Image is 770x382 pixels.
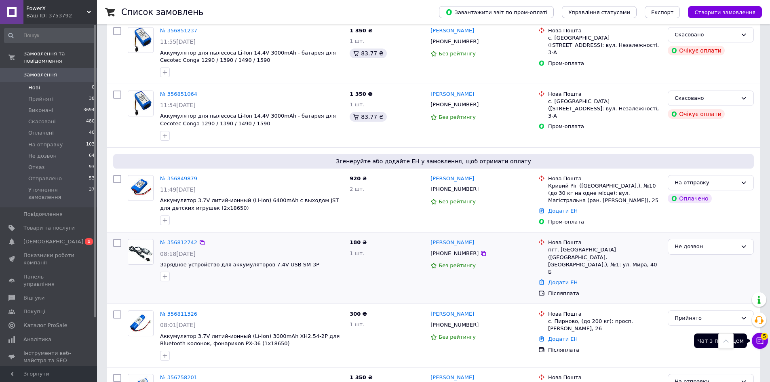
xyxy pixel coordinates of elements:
[89,95,95,103] span: 38
[160,102,196,108] span: 11:54[DATE]
[429,184,480,194] div: [PHONE_NUMBER]
[350,186,364,192] span: 2 шт.
[429,99,480,110] div: [PHONE_NUMBER]
[548,182,661,205] div: Кривий Ріг ([GEOGRAPHIC_DATA].), №10 (до 30 кг на одне місце): вул. Магістральна (ран. [PERSON_NA...
[548,374,661,381] div: Нова Пошта
[350,175,367,182] span: 920 ₴
[548,318,661,332] div: с. Пирново, (до 200 кг): просп. [PERSON_NAME], 26
[548,246,661,276] div: пгт. [GEOGRAPHIC_DATA] ([GEOGRAPHIC_DATA], [GEOGRAPHIC_DATA].), №1: ул. Мира, 40-Б
[23,238,83,245] span: [DEMOGRAPHIC_DATA]
[129,91,152,116] img: Фото товару
[439,198,476,205] span: Без рейтингу
[668,109,725,119] div: Очікує оплати
[128,91,154,116] a: Фото товару
[439,114,476,120] span: Без рейтингу
[89,129,95,137] span: 40
[83,107,95,114] span: 3694
[23,50,97,65] span: Замовлення та повідомлення
[160,186,196,193] span: 11:49[DATE]
[160,113,336,127] a: Аккумулятор для пылесоса Li-Ion 14.4V 3000mAh - батарея для Cecotec Conga 1290 / 1390 / 1490 / 1590
[429,36,480,47] div: [PHONE_NUMBER]
[23,308,45,315] span: Покупці
[121,7,203,17] h1: Список замовлень
[89,152,95,160] span: 64
[128,314,153,333] img: Фото товару
[128,239,154,265] a: Фото товару
[350,27,372,34] span: 1 350 ₴
[28,152,57,160] span: Не дозвон
[160,322,196,328] span: 08:01[DATE]
[128,178,153,198] img: Фото товару
[668,46,725,55] div: Очікує оплати
[160,333,340,347] a: Аккумулятор 3.7V литий-ионный (Li-Ion) 3000mAh XH2.54-2P для Bluetooth колонок, фонариков PX-36 (...
[675,314,737,323] div: Прийнято
[160,262,319,268] a: Зарядное устройство для аккумуляторов 7.4V USB SM-3P
[26,12,97,19] div: Ваш ID: 3753792
[23,224,75,232] span: Товари та послуги
[548,91,661,98] div: Нова Пошта
[128,175,154,201] a: Фото товару
[350,321,364,327] span: 1 шт.
[160,251,196,257] span: 08:18[DATE]
[128,27,154,53] a: Фото товару
[160,175,197,182] a: № 356849879
[668,194,711,203] div: Оплачено
[680,9,762,15] a: Створити замовлення
[160,27,197,34] a: № 356851237
[160,91,197,97] a: № 356851064
[548,346,661,354] div: Післяплата
[429,320,480,330] div: [PHONE_NUMBER]
[548,98,661,120] div: с. [GEOGRAPHIC_DATA] ([STREET_ADDRESS]: вул. Незалежності, 3-А
[430,310,474,318] a: [PERSON_NAME]
[430,91,474,98] a: [PERSON_NAME]
[28,95,53,103] span: Прийняті
[439,334,476,340] span: Без рейтингу
[430,175,474,183] a: [PERSON_NAME]
[86,141,95,148] span: 103
[350,38,364,44] span: 1 шт.
[548,60,661,67] div: Пром-оплата
[548,123,661,130] div: Пром-оплата
[28,84,40,91] span: Нові
[92,84,95,91] span: 0
[548,310,661,318] div: Нова Пошта
[4,28,95,43] input: Пошук
[430,239,474,247] a: [PERSON_NAME]
[548,175,661,182] div: Нова Пошта
[688,6,762,18] button: Створити замовлення
[548,336,578,342] a: Додати ЕН
[645,6,680,18] button: Експорт
[23,211,63,218] span: Повідомлення
[28,141,63,148] span: На отправку
[694,333,747,348] div: Чат з покупцем
[548,279,578,285] a: Додати ЕН
[28,129,54,137] span: Оплачені
[651,9,674,15] span: Експорт
[548,34,661,57] div: с. [GEOGRAPHIC_DATA] ([STREET_ADDRESS]: вул. Незалежності, 3-А
[116,157,751,165] span: Згенеруйте або додайте ЕН у замовлення, щоб отримати оплату
[23,294,44,302] span: Відгуки
[675,94,737,103] div: Скасовано
[675,179,737,187] div: На отправку
[675,243,737,251] div: Не дозвон
[160,38,196,45] span: 11:55[DATE]
[129,27,152,53] img: Фото товару
[430,27,474,35] a: [PERSON_NAME]
[89,164,95,171] span: 93
[439,51,476,57] span: Без рейтингу
[160,50,336,63] a: Аккумулятор для пылесоса Li-Ion 14.4V 3000mAh - батарея для Cecotec Conga 1290 / 1390 / 1490 / 1590
[568,9,630,15] span: Управління статусами
[548,208,578,214] a: Додати ЕН
[350,112,386,122] div: 83.77 ₴
[694,9,755,15] span: Створити замовлення
[548,218,661,226] div: Пром-оплата
[350,239,367,245] span: 180 ₴
[128,240,153,264] img: Фото товару
[26,5,87,12] span: PowerX
[128,310,154,336] a: Фото товару
[548,27,661,34] div: Нова Пошта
